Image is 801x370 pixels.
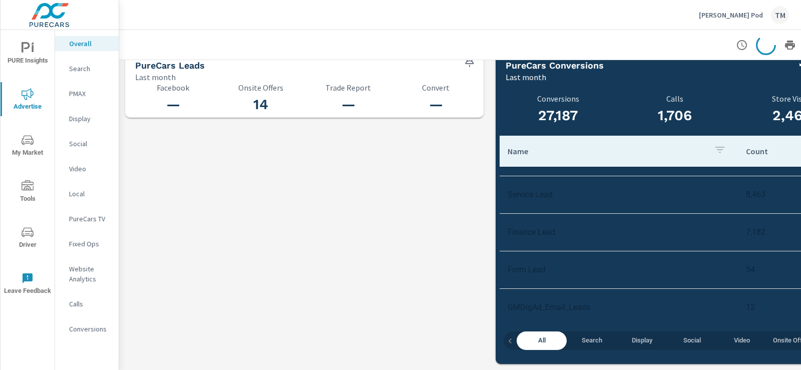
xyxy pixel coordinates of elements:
[69,239,111,249] p: Fixed Ops
[500,182,738,207] td: Service Lead
[506,60,604,71] h5: PureCars Conversions
[4,42,52,67] span: PURE Insights
[55,211,119,226] div: PureCars TV
[69,324,111,334] p: Conversions
[500,294,738,320] td: GMDigAd_Email_Leads
[622,107,727,124] h3: 1,706
[500,257,738,282] td: Form Lead
[500,219,738,245] td: Finance Lead
[310,96,386,113] h3: —
[69,164,111,174] p: Video
[622,94,727,103] p: Calls
[4,180,52,205] span: Tools
[398,83,474,92] p: Convert
[55,261,119,286] div: Website Analytics
[623,335,661,346] span: Display
[135,83,211,92] p: Facebook
[135,60,205,71] h5: PureCars Leads
[223,96,298,113] h3: 14
[69,64,111,74] p: Search
[55,236,119,251] div: Fixed Ops
[4,88,52,113] span: Advertise
[573,335,611,346] span: Search
[223,83,298,92] p: Onsite Offers
[69,89,111,99] p: PMAX
[771,6,789,24] div: TM
[523,335,561,346] span: All
[310,83,386,92] p: Trade Report
[4,272,52,297] span: Leave Feedback
[398,96,474,113] h3: —
[69,39,111,49] p: Overall
[506,71,546,83] p: Last month
[55,86,119,101] div: PMAX
[55,321,119,336] div: Conversions
[506,107,610,124] h3: 27,187
[723,335,761,346] span: Video
[1,30,55,306] div: nav menu
[69,264,111,284] p: Website Analytics
[135,96,211,113] h3: —
[4,134,52,159] span: My Market
[69,299,111,309] p: Calls
[462,54,478,70] span: Save this to your personalized report
[55,161,119,176] div: Video
[673,335,711,346] span: Social
[55,186,119,201] div: Local
[69,189,111,199] p: Local
[508,146,706,156] p: Name
[69,114,111,124] p: Display
[135,71,176,83] p: Last month
[55,296,119,311] div: Calls
[55,111,119,126] div: Display
[55,61,119,76] div: Search
[69,139,111,149] p: Social
[699,11,763,20] p: [PERSON_NAME] Pod
[55,136,119,151] div: Social
[55,36,119,51] div: Overall
[4,226,52,251] span: Driver
[69,214,111,224] p: PureCars TV
[506,94,610,103] p: Conversions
